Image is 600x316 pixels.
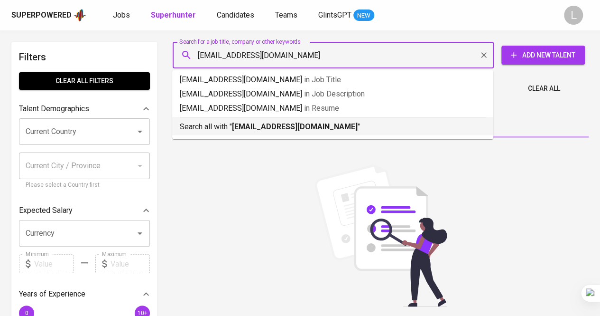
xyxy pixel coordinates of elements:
div: Expected Salary [19,201,150,220]
span: Candidates [217,10,254,19]
p: Search all with " " [180,121,486,133]
a: Jobs [113,10,132,21]
p: Expected Salary [19,205,73,216]
b: [EMAIL_ADDRESS][DOMAIN_NAME] [232,122,358,131]
button: Clear [477,48,490,62]
a: GlintsGPT NEW [318,10,374,21]
div: L [564,6,583,25]
button: Clear All filters [19,72,150,90]
b: Superhunter [151,10,196,19]
span: in Resume [304,104,339,113]
span: Clear All [528,83,560,95]
img: app logo [74,8,86,22]
p: [EMAIL_ADDRESS][DOMAIN_NAME] [180,103,486,114]
p: [EMAIL_ADDRESS][DOMAIN_NAME] [180,88,486,100]
button: Open [133,227,147,240]
span: Add New Talent [509,49,577,61]
button: Clear All [524,80,564,97]
span: GlintsGPT [318,10,351,19]
span: in Job Title [304,75,341,84]
img: file_searching.svg [310,164,452,307]
a: Teams [275,10,299,21]
a: Candidates [217,10,256,21]
div: Superpowered [11,10,72,21]
button: Open [133,125,147,138]
div: Talent Demographics [19,99,150,118]
p: Years of Experience [19,288,85,300]
a: Superhunter [151,10,198,21]
p: Talent Demographics [19,103,89,115]
p: Please select a Country first [26,181,143,190]
span: Jobs [113,10,130,19]
button: Add New Talent [501,46,585,65]
div: Years of Experience [19,285,150,304]
h6: Filters [19,49,150,65]
span: Clear All filters [27,75,142,87]
span: in Job Description [304,89,365,98]
input: Value [34,254,74,273]
span: Teams [275,10,297,19]
input: Value [111,254,150,273]
span: NEW [353,11,374,20]
p: [EMAIL_ADDRESS][DOMAIN_NAME] [180,74,486,86]
a: Superpoweredapp logo [11,8,86,22]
